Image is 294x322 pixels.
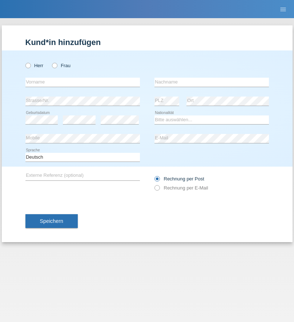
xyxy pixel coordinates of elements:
[52,63,57,68] input: Frau
[279,6,287,13] i: menu
[52,63,71,68] label: Frau
[154,176,204,182] label: Rechnung per Post
[154,185,208,191] label: Rechnung per E-Mail
[25,214,78,228] button: Speichern
[154,176,159,185] input: Rechnung per Post
[40,218,63,224] span: Speichern
[25,63,30,68] input: Herr
[25,38,269,47] h1: Kund*in hinzufügen
[25,63,44,68] label: Herr
[276,7,290,11] a: menu
[154,185,159,194] input: Rechnung per E-Mail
